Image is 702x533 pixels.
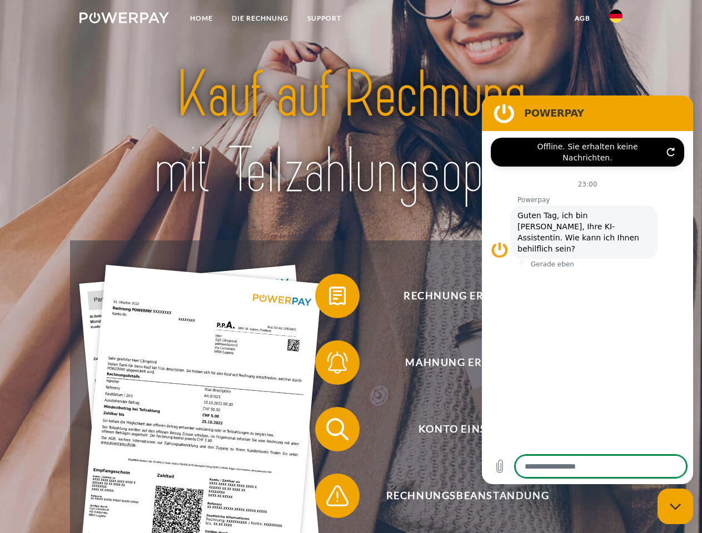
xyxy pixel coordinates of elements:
[298,8,351,28] a: SUPPORT
[565,8,600,28] a: agb
[315,407,604,451] button: Konto einsehen
[323,415,351,443] img: qb_search.svg
[331,340,604,385] span: Mahnung erhalten?
[106,53,596,213] img: title-powerpay_de.svg
[315,274,604,318] button: Rechnung erhalten?
[331,474,604,518] span: Rechnungsbeanstandung
[609,9,623,23] img: de
[222,8,298,28] a: DIE RECHNUNG
[181,8,222,28] a: Home
[323,349,351,376] img: qb_bell.svg
[79,12,169,23] img: logo-powerpay-white.svg
[315,340,604,385] button: Mahnung erhalten?
[331,274,604,318] span: Rechnung erhalten?
[331,407,604,451] span: Konto einsehen
[323,482,351,510] img: qb_warning.svg
[315,474,604,518] button: Rechnungsbeanstandung
[323,282,351,310] img: qb_bill.svg
[658,489,693,524] iframe: Schaltfläche zum Öffnen des Messaging-Fensters; Konversation läuft
[482,95,693,484] iframe: Messaging-Fenster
